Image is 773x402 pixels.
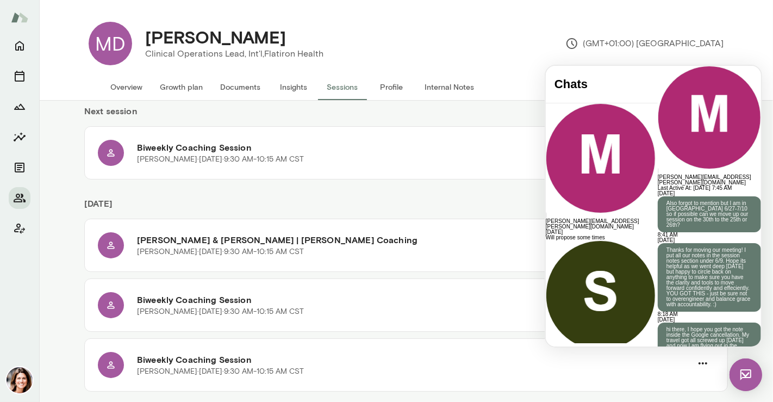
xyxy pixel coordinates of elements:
button: Sessions [318,74,367,100]
button: Insights [9,126,30,148]
span: [DATE] [112,125,129,131]
span: Last Active At: [DATE] 7:45 AM [112,119,186,125]
img: Mento [11,7,28,28]
button: Growth Plan [9,96,30,117]
p: [PERSON_NAME] · [DATE] · 9:30 AM-10:15 AM CST [137,366,304,377]
h6: Next session [84,104,728,126]
p: [PERSON_NAME] · [DATE] · 9:30 AM-10:15 AM CST [137,246,304,257]
button: Documents [9,157,30,178]
h6: Biweekly Coaching Session [137,141,691,154]
div: MD [89,22,132,65]
span: [DATE] [112,171,129,177]
button: Home [9,35,30,57]
span: 8:18 AM [112,245,132,251]
h6: Biweekly Coaching Session [137,293,691,306]
p: [PERSON_NAME] · [DATE] · 9:30 AM-10:15 AM CST [137,154,304,165]
h4: Chats [9,11,103,26]
button: Sessions [9,65,30,87]
img: Gwen Throckmorton [7,367,33,393]
p: [PERSON_NAME] · [DATE] · 9:30 AM-10:15 AM CST [137,306,304,317]
button: Members [9,187,30,209]
button: Documents [211,74,269,100]
p: Clinical Operations Lead, Int'l, Flatiron Health [145,47,323,60]
h6: [PERSON_NAME] & [PERSON_NAME] | [PERSON_NAME] Coaching [137,233,691,246]
p: (GMT+01:00) [GEOGRAPHIC_DATA] [565,37,724,50]
button: Insights [269,74,318,100]
p: hi there, I hope you got the note inside the Google cancellation. My travel got all screwed up [D... [121,261,207,321]
h4: [PERSON_NAME] [145,27,286,47]
h6: [PERSON_NAME][EMAIL_ADDRESS][PERSON_NAME][DOMAIN_NAME] [112,109,215,120]
h6: Biweekly Coaching Session [137,353,691,366]
h6: [DATE] [84,197,728,219]
span: 8:41 AM [112,166,132,172]
button: Internal Notes [416,74,483,100]
span: [DATE] [112,251,129,257]
button: Profile [367,74,416,100]
button: Overview [102,74,151,100]
p: Also forgot to mention but I am in [GEOGRAPHIC_DATA] 6/27-7/10 so if possible can we move up our ... [121,135,207,162]
p: Thanks for moving our meeting! I put all our notes in the session notes section under 6/9. Hope i... [121,182,207,242]
button: Growth plan [151,74,211,100]
button: Client app [9,218,30,239]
